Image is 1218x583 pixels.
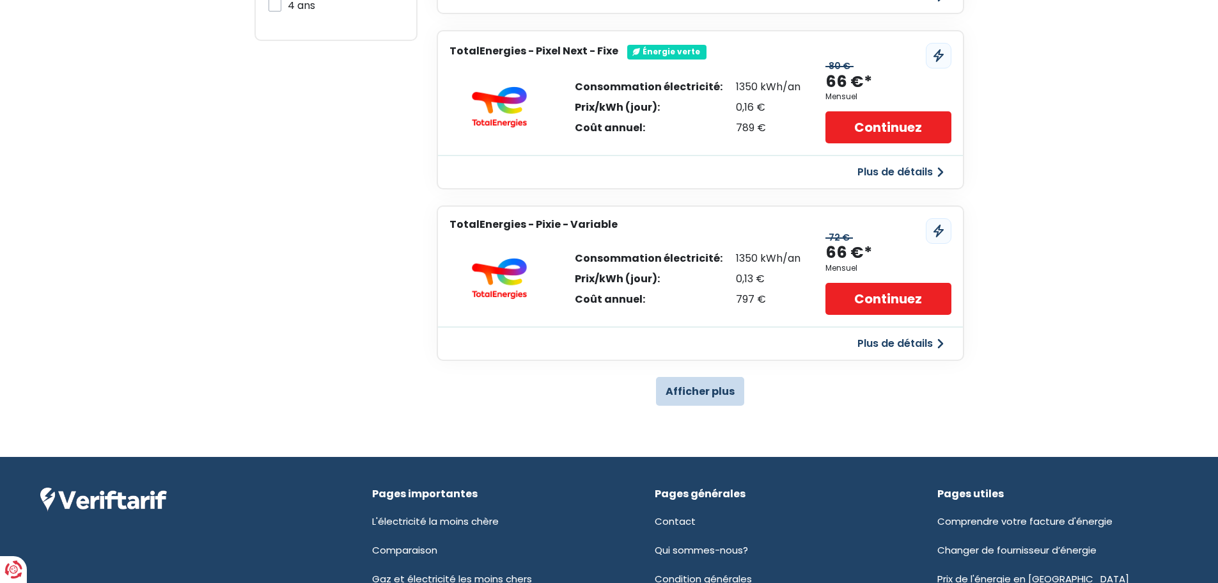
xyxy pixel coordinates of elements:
img: TotalEnergies [461,86,538,127]
div: Coût annuel: [575,123,722,133]
button: Afficher plus [656,377,744,406]
a: Contact [655,515,696,528]
h3: TotalEnergies - Pixel Next - Fixe [449,45,618,57]
h3: TotalEnergies - Pixie - Variable [449,218,618,230]
img: TotalEnergies [461,258,538,299]
div: 797 € [736,294,800,305]
div: Mensuel [825,92,857,101]
div: Coût annuel: [575,294,722,305]
div: Pages importantes [372,488,613,500]
a: Continuez [825,283,951,315]
div: 66 €* [825,243,872,264]
div: Pages générales [655,488,895,500]
a: Continuez [825,111,951,143]
div: Prix/kWh (jour): [575,102,722,113]
div: 1350 kWh/an [736,82,800,92]
div: Énergie verte [627,45,707,59]
div: Pages utiles [937,488,1178,500]
a: Changer de fournisseur d’énergie [937,543,1097,557]
a: Comprendre votre facture d'énergie [937,515,1113,528]
button: Plus de détails [850,332,951,355]
button: Plus de détails [850,161,951,184]
div: Consommation électricité: [575,253,722,264]
div: 66 €* [825,72,872,93]
div: 0,13 € [736,274,800,284]
div: 0,16 € [736,102,800,113]
a: Comparaison [372,543,437,557]
div: 72 € [825,232,853,243]
div: 789 € [736,123,800,133]
div: 1350 kWh/an [736,253,800,264]
a: Qui sommes-nous? [655,543,748,557]
div: 80 € [825,61,854,72]
img: Veriftarif logo [40,488,167,512]
div: Consommation électricité: [575,82,722,92]
div: Prix/kWh (jour): [575,274,722,284]
div: Mensuel [825,264,857,273]
a: L'électricité la moins chère [372,515,499,528]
